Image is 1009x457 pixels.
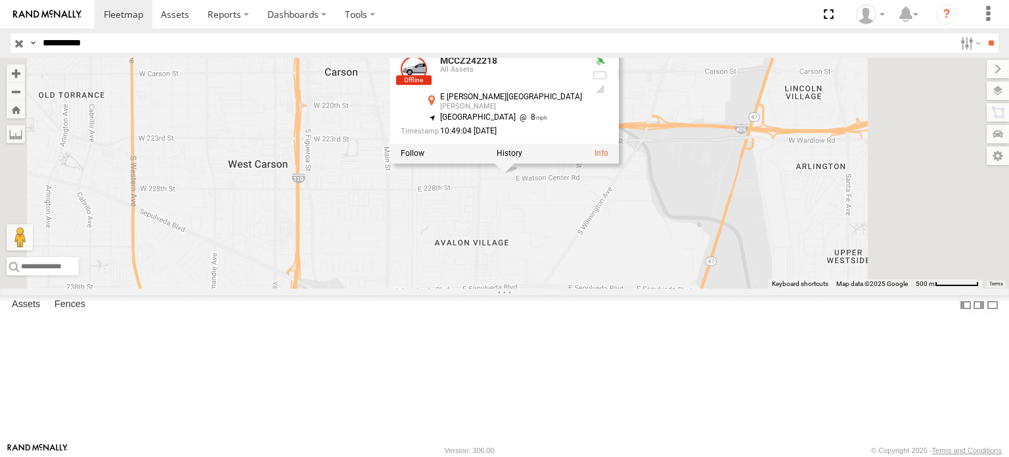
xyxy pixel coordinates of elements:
[7,125,25,143] label: Measure
[440,55,497,66] a: MCCZ242218
[916,280,935,287] span: 500 m
[7,224,33,251] button: Drag Pegman onto the map to open Street View
[932,446,1002,454] a: Terms and Conditions
[440,66,582,74] div: All Assets
[48,296,92,314] label: Fences
[7,101,25,118] button: Zoom Home
[989,281,1003,287] a: Terms
[445,446,495,454] div: Version: 306.00
[28,34,38,53] label: Search Query
[851,5,889,24] div: Zulema McIntosch
[986,295,999,314] label: Hide Summary Table
[972,295,985,314] label: Dock Summary Table to the Right
[987,147,1009,165] label: Map Settings
[5,296,47,314] label: Assets
[7,444,68,457] a: Visit our Website
[7,82,25,101] button: Zoom out
[13,10,81,19] img: rand-logo.svg
[593,56,608,66] div: Valid GPS Fix
[593,84,608,95] div: Last Event GSM Signal Strength
[772,279,828,289] button: Keyboard shortcuts
[936,4,957,25] i: ?
[401,149,424,158] label: Realtime tracking of Asset
[7,64,25,82] button: Zoom in
[871,446,1002,454] div: © Copyright 2025 -
[440,93,582,101] div: E [PERSON_NAME][GEOGRAPHIC_DATA]
[594,149,608,158] a: View Asset Details
[401,56,427,82] a: View Asset Details
[401,127,582,135] div: Date/time of location update
[440,103,582,110] div: [PERSON_NAME]
[955,34,983,53] label: Search Filter Options
[516,112,547,122] span: 8
[912,279,983,289] button: Map Scale: 500 m per 63 pixels
[959,295,972,314] label: Dock Summary Table to the Left
[440,112,516,122] span: [GEOGRAPHIC_DATA]
[593,70,608,80] div: No battery health information received from this device.
[497,149,522,158] label: View Asset History
[836,280,908,287] span: Map data ©2025 Google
